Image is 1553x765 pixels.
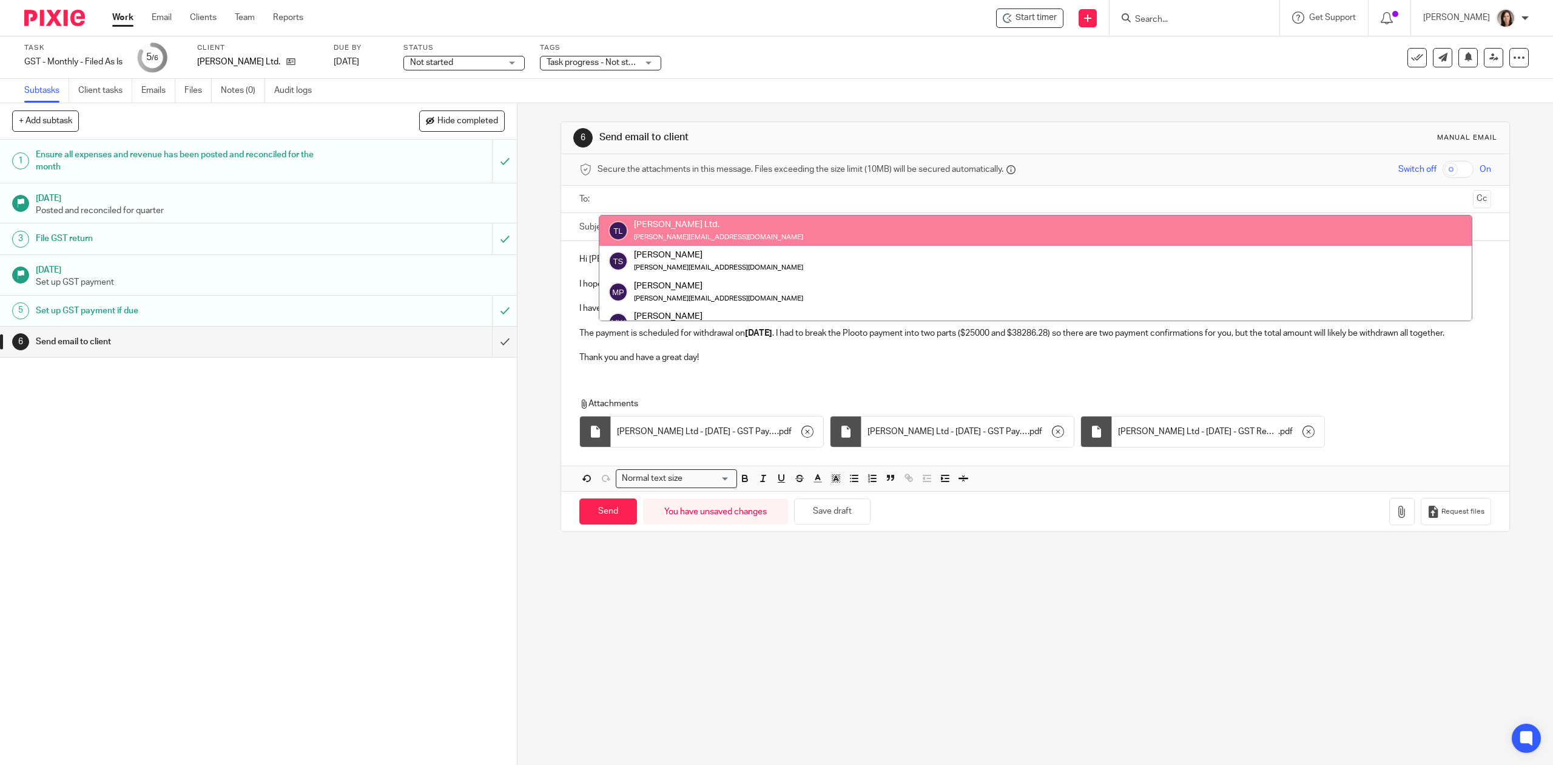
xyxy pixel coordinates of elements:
[12,231,29,248] div: 3
[1421,498,1491,525] button: Request files
[152,55,158,61] small: /6
[235,12,255,24] a: Team
[634,219,803,231] div: [PERSON_NAME] Ltd.
[36,333,332,351] h1: Send email to client
[745,329,772,338] strong: [DATE]
[1480,163,1491,175] span: On
[579,398,1448,410] p: Attachments
[619,472,685,485] span: Normal text size
[410,58,453,67] span: Not started
[1441,507,1484,517] span: Request files
[1423,12,1490,24] p: [PERSON_NAME]
[36,229,332,248] h1: File GST return
[1112,416,1324,447] div: .
[1280,426,1293,438] span: pdf
[1118,426,1278,438] span: [PERSON_NAME] Ltd - [DATE] - GST Remittance
[403,43,525,53] label: Status
[24,43,123,53] label: Task
[634,279,803,291] div: [PERSON_NAME]
[540,43,661,53] label: Tags
[579,327,1491,339] p: The payment is scheduled for withdrawal on . I had to break the Plooto payment into two parts ($2...
[608,221,628,240] img: svg%3E
[24,56,123,68] div: GST - Monthly - Filed As Is
[616,469,737,488] div: Search for option
[579,302,1491,314] p: I have filed your GST return for the last month, and the total amount owing is
[579,253,1491,265] p: Hi [PERSON_NAME] and [PERSON_NAME],
[1496,8,1515,28] img: Danielle%20photo.jpg
[634,234,803,240] small: [PERSON_NAME][EMAIL_ADDRESS][DOMAIN_NAME]
[12,333,29,350] div: 6
[24,10,85,26] img: Pixie
[274,79,321,103] a: Audit logs
[1134,15,1243,25] input: Search
[634,264,803,271] small: [PERSON_NAME][EMAIL_ADDRESS][DOMAIN_NAME]
[12,110,79,131] button: + Add subtask
[273,12,303,24] a: Reports
[141,79,175,103] a: Emails
[152,12,172,24] a: Email
[608,313,628,332] img: svg%3E
[36,146,332,177] h1: Ensure all expenses and revenue has been posted and reconciled for the month
[634,310,803,322] div: [PERSON_NAME]
[78,79,132,103] a: Client tasks
[634,249,803,261] div: [PERSON_NAME]
[617,426,777,438] span: [PERSON_NAME] Ltd - [DATE] - GST Payment 2
[146,50,158,64] div: 5
[12,302,29,319] div: 5
[573,128,593,148] div: 6
[190,12,217,24] a: Clients
[1029,426,1042,438] span: pdf
[867,426,1028,438] span: [PERSON_NAME] Ltd - [DATE] - GST Payment 1
[608,282,628,302] img: svg%3E
[419,110,505,131] button: Hide completed
[197,43,318,53] label: Client
[437,117,498,126] span: Hide completed
[36,276,505,288] p: Set up GST payment
[579,498,637,525] input: Send
[611,416,823,447] div: .
[599,131,1061,144] h1: Send email to client
[197,56,280,68] p: [PERSON_NAME] Ltd.
[36,261,505,276] h1: [DATE]
[579,352,1491,364] p: Thank you and have a great day!
[112,12,133,24] a: Work
[1473,190,1491,208] button: Cc
[36,205,505,217] p: Posted and reconciled for quarter
[334,58,359,66] span: [DATE]
[1309,13,1356,22] span: Get Support
[794,498,871,525] button: Save draft
[861,416,1074,447] div: .
[221,79,265,103] a: Notes (0)
[24,79,69,103] a: Subtasks
[608,251,628,271] img: svg%3E
[579,278,1491,290] p: I hope you're doing well!
[686,472,730,485] input: Search for option
[184,79,212,103] a: Files
[996,8,1063,28] div: TG Schulz Ltd. - GST - Monthly - Filed As Is
[579,193,593,205] label: To:
[334,43,388,53] label: Due by
[634,295,803,302] small: [PERSON_NAME][EMAIL_ADDRESS][DOMAIN_NAME]
[36,189,505,205] h1: [DATE]
[36,302,332,320] h1: Set up GST payment if due
[1016,12,1057,24] span: Start timer
[579,221,611,233] label: Subject:
[643,498,788,525] div: You have unsaved changes
[547,58,662,67] span: Task progress - Not started + 2
[1437,133,1497,143] div: Manual email
[12,152,29,169] div: 1
[1398,163,1437,175] span: Switch off
[598,163,1003,175] span: Secure the attachments in this message. Files exceeding the size limit (10MB) will be secured aut...
[779,426,792,438] span: pdf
